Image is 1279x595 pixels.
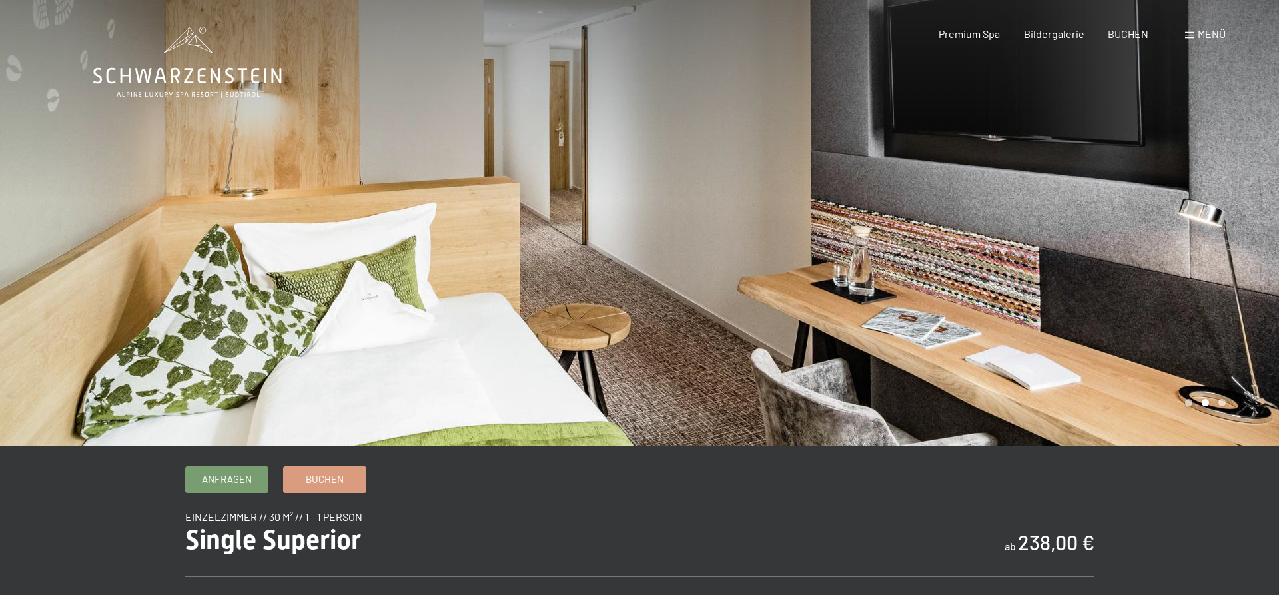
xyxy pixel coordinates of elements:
span: Single Superior [185,524,361,556]
a: Premium Spa [939,27,1000,40]
a: Bildergalerie [1024,27,1084,40]
span: Buchen [306,472,344,486]
span: Einzelzimmer // 30 m² // 1 - 1 Person [185,510,362,523]
b: 238,00 € [1018,530,1094,554]
span: Anfragen [202,472,252,486]
a: Buchen [284,467,366,492]
span: ab [1005,540,1016,552]
a: Anfragen [186,467,268,492]
a: BUCHEN [1108,27,1148,40]
span: Menü [1198,27,1226,40]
